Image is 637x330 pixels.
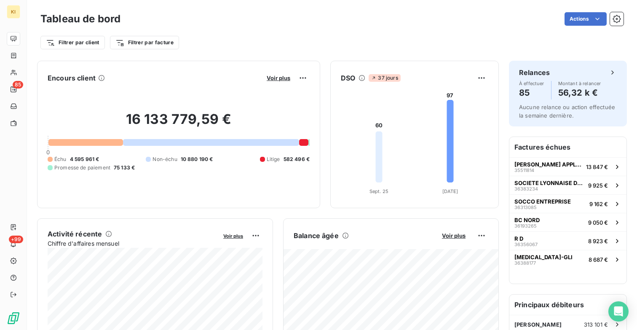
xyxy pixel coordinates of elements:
span: 10 880 190 € [181,156,213,163]
span: À effectuer [519,81,544,86]
span: 13 847 € [586,164,608,170]
div: Open Intercom Messenger [608,301,629,322]
span: 36356067 [514,242,538,247]
button: Voir plus [439,232,468,239]
h2: 16 133 779,59 € [48,111,310,136]
h6: Activité récente [48,229,102,239]
span: 313 101 € [584,321,608,328]
span: R D [514,235,523,242]
span: [MEDICAL_DATA]-GLI [514,254,573,260]
span: [PERSON_NAME] [514,321,562,328]
button: SOCCO ENTREPRISE363130859 162 € [509,194,626,213]
span: 0 [46,149,50,156]
span: 36388177 [514,260,536,266]
span: Voir plus [267,75,290,81]
tspan: Sept. 25 [369,188,388,194]
span: +99 [9,236,23,243]
span: 36313085 [514,205,537,210]
h4: 56,32 k € [558,86,601,99]
span: 85 [13,81,23,89]
span: BC NORD [514,217,540,223]
span: Promesse de paiement [54,164,110,172]
button: Voir plus [221,232,246,239]
span: Litige [267,156,280,163]
span: 9 925 € [588,182,608,189]
button: Filtrer par facture [110,36,179,49]
span: 582 496 € [284,156,310,163]
span: Aucune relance ou action effectuée la semaine dernière. [519,104,615,119]
h6: Principaux débiteurs [509,295,626,315]
span: 9 050 € [588,219,608,226]
span: Voir plus [223,233,243,239]
span: 8 687 € [589,256,608,263]
span: Non-échu [153,156,177,163]
button: [PERSON_NAME] APPLICATION3551181413 847 € [509,157,626,176]
span: 37 jours [369,74,400,82]
span: Voir plus [442,232,466,239]
span: Chiffre d'affaires mensuel [48,239,217,248]
span: 4 595 961 € [70,156,99,163]
h6: Encours client [48,73,96,83]
span: Échu [54,156,67,163]
h6: Balance âgée [294,231,339,241]
button: Voir plus [264,74,293,82]
span: SOCCO ENTREPRISE [514,198,571,205]
button: R D363560678 923 € [509,231,626,250]
h6: Factures échues [509,137,626,157]
img: Logo LeanPay [7,311,20,325]
span: [PERSON_NAME] APPLICATION [514,161,583,168]
h4: 85 [519,86,544,99]
h6: DSO [341,73,355,83]
span: 36193265 [514,223,537,228]
button: [MEDICAL_DATA]-GLI363881778 687 € [509,250,626,268]
h6: Relances [519,67,550,78]
div: KI [7,5,20,19]
span: SOCIETE LYONNAISE DE TRAVAUX PUBLICS [514,180,585,186]
span: 35511814 [514,168,534,173]
tspan: [DATE] [442,188,458,194]
button: SOCIETE LYONNAISE DE TRAVAUX PUBLICS363832349 925 € [509,176,626,194]
span: 8 923 € [588,238,608,244]
button: Filtrer par client [40,36,105,49]
button: Actions [565,12,607,26]
h3: Tableau de bord [40,11,120,27]
span: 36383234 [514,186,538,191]
span: 75 133 € [114,164,135,172]
span: 9 162 € [589,201,608,207]
button: BC NORD361932659 050 € [509,213,626,231]
span: Montant à relancer [558,81,601,86]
